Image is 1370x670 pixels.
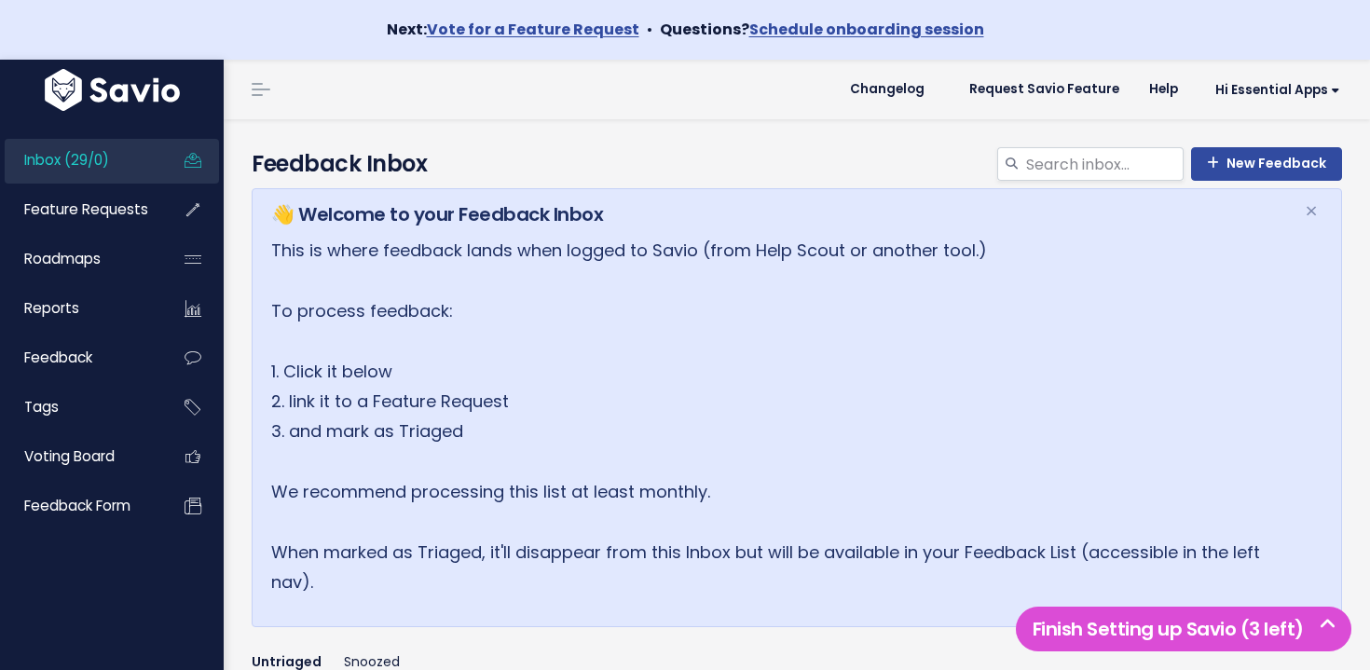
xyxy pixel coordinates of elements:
h5: 👋 Welcome to your Feedback Inbox [271,200,1281,228]
a: Feature Requests [5,188,155,231]
a: New Feedback [1191,147,1342,181]
span: Voting Board [24,446,115,466]
a: Vote for a Feature Request [427,19,639,40]
strong: Next: [387,19,639,40]
span: Changelog [850,83,925,96]
h5: Finish Setting up Savio (3 left) [1024,615,1343,643]
span: Hi Essential Apps [1215,83,1340,97]
a: Reports [5,287,155,330]
a: Feedback form [5,485,155,527]
input: Search inbox... [1024,147,1184,181]
span: Feedback [24,348,92,367]
a: Feedback [5,336,155,379]
img: logo-white.9d6f32f41409.svg [40,69,185,111]
button: Close [1286,189,1336,234]
span: Feedback form [24,496,130,515]
a: Request Savio Feature [954,75,1134,103]
p: This is where feedback lands when logged to Savio (from Help Scout or another tool.) To process f... [271,236,1281,598]
a: Roadmaps [5,238,155,280]
span: • [647,19,652,40]
h4: Feedback Inbox [252,147,1342,181]
a: Hi Essential Apps [1193,75,1355,104]
span: Feature Requests [24,199,148,219]
a: Tags [5,386,155,429]
span: Inbox (29/0) [24,150,109,170]
span: Reports [24,298,79,318]
a: Schedule onboarding session [749,19,984,40]
a: Inbox (29/0) [5,139,155,182]
a: Help [1134,75,1193,103]
span: Tags [24,397,59,417]
strong: Questions? [660,19,984,40]
span: × [1305,196,1318,226]
a: Voting Board [5,435,155,478]
span: Roadmaps [24,249,101,268]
